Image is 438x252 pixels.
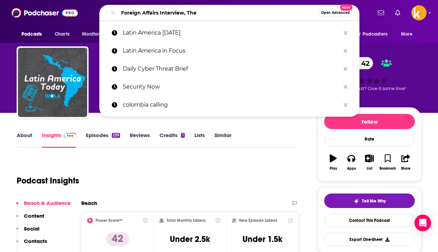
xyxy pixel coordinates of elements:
[324,114,415,129] button: Follow
[77,28,116,41] button: open menu
[380,166,396,171] div: Bookmark
[17,175,79,186] h1: Podcast Insights
[324,132,415,146] div: Rate
[118,7,318,18] input: Search podcasts, credits, & more...
[333,86,406,91] span: Good podcast? Give it some love!
[16,200,71,213] button: Reach & Audience
[24,225,39,232] p: Social
[324,233,415,246] button: Export One-Sheet
[50,28,74,41] a: Charts
[99,24,359,42] a: Latin America [DATE]
[401,29,413,39] span: More
[95,218,122,223] h2: Power Score™
[123,78,340,96] p: Security Now
[106,232,129,246] p: 42
[375,7,387,19] a: Show notifications dropdown
[318,9,353,17] button: Open AdvancedNew
[17,132,32,148] a: About
[42,132,76,148] a: InsightsPodchaser Pro
[324,150,342,175] button: Play
[342,150,360,175] button: Apps
[414,215,431,231] div: Open Intercom Messenger
[194,132,205,148] a: Lists
[11,6,78,19] img: Podchaser - Follow, Share and Rate Podcasts
[330,166,337,171] div: Play
[354,29,387,39] span: For Podcasters
[123,24,340,42] p: Latin America Today
[112,133,120,138] div: 239
[361,150,378,175] button: List
[64,133,76,138] img: Podchaser Pro
[17,28,51,41] button: open menu
[24,238,47,244] p: Contacts
[243,234,282,244] h3: Under 1.5k
[123,60,340,78] p: Daily Cyber Threat Brief
[24,213,44,219] p: Content
[367,166,372,171] div: List
[324,193,415,208] button: tell me why sparkleTell Me Why
[392,7,403,19] a: Show notifications dropdown
[16,238,47,251] button: Contacts
[123,42,340,60] p: Latin America in Focus
[347,166,356,171] div: Apps
[354,198,359,204] img: tell me why sparkle
[99,5,359,21] div: Search podcasts, credits, & more...
[123,96,340,114] p: colombia calling
[55,29,70,39] span: Charts
[86,132,120,148] a: Episodes239
[239,218,277,223] h2: New Episode Listens
[411,5,427,20] img: User Profile
[362,198,386,204] span: Tell Me Why
[181,133,184,138] div: 1
[215,132,231,148] a: Similar
[170,234,210,244] h3: Under 2.5k
[130,132,150,148] a: Reviews
[318,53,421,96] div: 42Good podcast? Give it some love!
[401,166,410,171] div: Share
[350,28,398,41] button: open menu
[21,29,42,39] span: Podcasts
[340,4,353,11] span: New
[81,200,97,206] h2: Reach
[99,42,359,60] a: Latin America in Focus
[354,57,373,69] span: 42
[378,150,396,175] button: Bookmark
[159,132,184,148] a: Credits1
[16,213,44,225] button: Content
[18,48,87,117] img: Latin America Today
[16,225,39,238] button: Social
[99,96,359,114] a: colombia calling
[411,5,427,20] span: Logged in as sshawan
[411,5,427,20] button: Show profile menu
[24,200,71,206] p: Reach & Audience
[397,150,415,175] button: Share
[82,29,107,39] span: Monitoring
[166,218,206,223] h2: Total Monthly Listens
[324,214,415,227] a: Contact This Podcast
[396,28,421,41] button: open menu
[99,78,359,96] a: Security Now
[99,60,359,78] a: Daily Cyber Threat Brief
[321,11,350,15] span: Open Advanced
[347,57,373,69] a: 42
